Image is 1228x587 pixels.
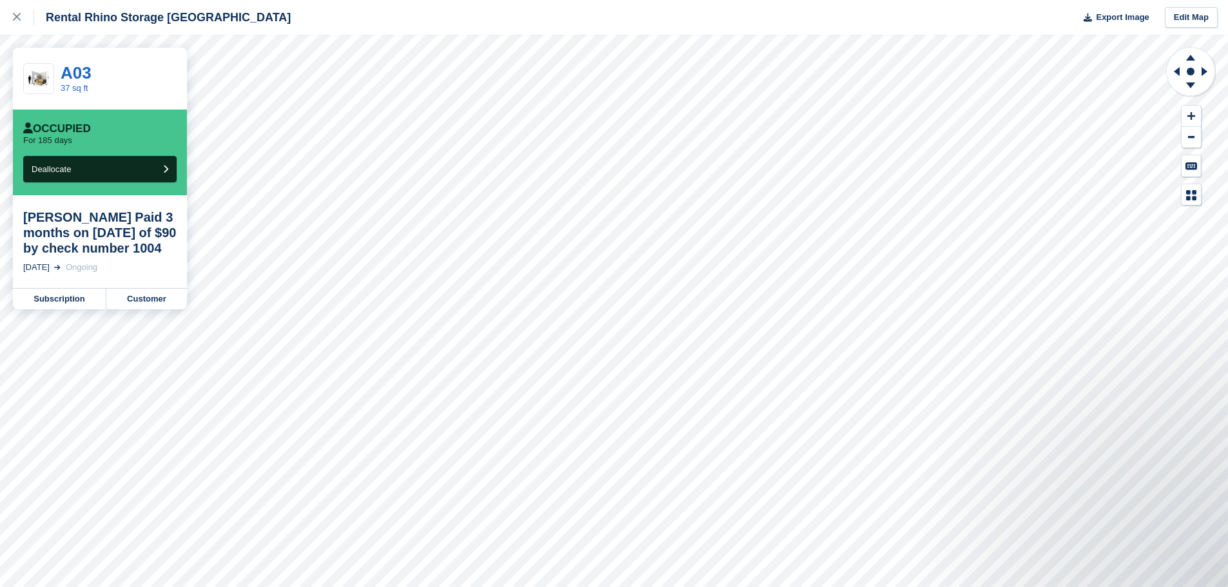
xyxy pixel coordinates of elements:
span: Deallocate [32,164,71,174]
img: 50.jpg [24,68,54,90]
div: [DATE] [23,261,50,274]
button: Deallocate [23,156,177,182]
a: Customer [106,289,187,309]
a: Edit Map [1165,7,1218,28]
button: Zoom Out [1182,127,1201,148]
button: Zoom In [1182,106,1201,127]
div: [PERSON_NAME] Paid 3 months on [DATE] of $90 by check number 1004 [23,209,177,256]
p: For 185 days [23,135,72,146]
div: Ongoing [66,261,97,274]
div: Rental Rhino Storage [GEOGRAPHIC_DATA] [34,10,291,25]
button: Keyboard Shortcuts [1182,155,1201,177]
button: Export Image [1076,7,1149,28]
img: arrow-right-light-icn-cde0832a797a2874e46488d9cf13f60e5c3a73dbe684e267c42b8395dfbc2abf.svg [54,265,61,270]
span: Export Image [1096,11,1149,24]
a: A03 [61,63,92,82]
button: Map Legend [1182,184,1201,206]
a: 37 sq ft [61,83,88,93]
a: Subscription [13,289,106,309]
div: Occupied [23,122,91,135]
